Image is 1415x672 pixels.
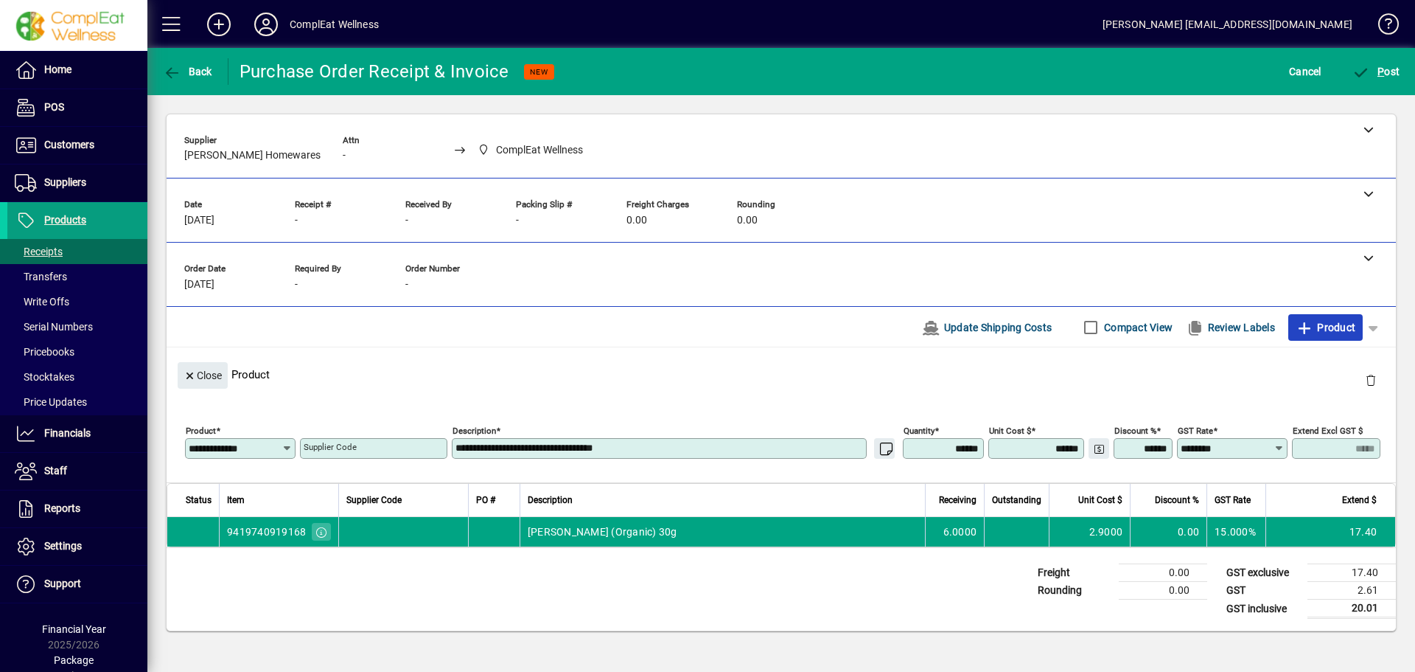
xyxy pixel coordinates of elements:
[7,528,147,565] a: Settings
[240,60,509,83] div: Purchase Order Receipt & Invoice
[1119,564,1207,582] td: 0.00
[1119,582,1207,600] td: 0.00
[7,415,147,452] a: Financials
[184,215,214,226] span: [DATE]
[1307,582,1396,600] td: 2.61
[184,150,321,162] span: [PERSON_NAME] Homewares
[1353,362,1388,398] button: Delete
[195,11,242,38] button: Add
[1265,517,1395,547] td: 17.40
[44,578,81,589] span: Support
[1186,316,1275,339] span: Review Labels
[1307,600,1396,618] td: 20.01
[1030,582,1119,600] td: Rounding
[54,654,94,666] span: Package
[474,141,590,159] span: ComplEat Wellness
[904,426,934,436] mat-label: Quantity
[44,214,86,226] span: Products
[943,524,977,539] span: 6.0000
[476,492,495,508] span: PO #
[227,524,306,539] div: 9419740919168
[989,426,1031,436] mat-label: Unit Cost $
[15,396,87,408] span: Price Updates
[7,239,147,264] a: Receipts
[346,492,402,508] span: Supplier Code
[939,492,976,508] span: Receiving
[295,279,298,291] span: -
[163,66,212,77] span: Back
[7,289,147,314] a: Write Offs
[626,215,647,226] span: 0.00
[295,215,298,226] span: -
[44,176,86,188] span: Suppliers
[174,368,231,381] app-page-header-button: Close
[1293,426,1363,436] mat-label: Extend excl GST $
[1219,582,1307,600] td: GST
[1352,66,1400,77] span: ost
[290,13,379,36] div: ComplEat Wellness
[1114,426,1156,436] mat-label: Discount %
[1377,66,1384,77] span: P
[184,364,222,388] span: Close
[7,89,147,126] a: POS
[227,492,245,508] span: Item
[1103,13,1352,36] div: [PERSON_NAME] [EMAIL_ADDRESS][DOMAIN_NAME]
[1349,58,1404,85] button: Post
[1342,492,1377,508] span: Extend $
[1206,517,1265,547] td: 15.000%
[242,11,290,38] button: Profile
[516,215,519,226] span: -
[44,427,91,439] span: Financials
[405,215,408,226] span: -
[44,502,80,514] span: Reports
[44,465,67,477] span: Staff
[167,347,1396,401] div: Product
[496,142,583,158] span: ComplEat Wellness
[15,246,63,257] span: Receipts
[7,339,147,364] a: Pricebooks
[1296,316,1355,339] span: Product
[7,314,147,339] a: Serial Numbers
[1367,3,1397,51] a: Knowledge Base
[42,623,106,635] span: Financial Year
[1089,438,1109,459] button: Change Price Levels
[147,58,228,85] app-page-header-button: Back
[7,389,147,415] a: Price Updates
[1130,517,1206,547] td: 0.00
[1101,320,1173,335] label: Compact View
[15,321,93,333] span: Serial Numbers
[15,346,74,358] span: Pricebooks
[44,540,82,552] span: Settings
[1289,60,1321,83] span: Cancel
[520,517,925,547] td: [PERSON_NAME] (Organic) 30g
[186,492,212,508] span: Status
[922,316,1052,339] span: Update Shipping Costs
[916,314,1058,341] button: Update Shipping Costs
[992,492,1041,508] span: Outstanding
[15,271,67,283] span: Transfers
[7,164,147,201] a: Suppliers
[7,491,147,527] a: Reports
[1178,426,1213,436] mat-label: GST rate
[343,150,346,162] span: -
[1288,314,1363,341] button: Product
[15,371,74,383] span: Stocktakes
[1285,58,1325,85] button: Cancel
[1155,492,1199,508] span: Discount %
[44,63,71,75] span: Home
[184,279,214,291] span: [DATE]
[44,101,64,113] span: POS
[1180,314,1281,341] button: Review Labels
[7,566,147,603] a: Support
[1030,564,1119,582] td: Freight
[1353,373,1388,387] app-page-header-button: Delete
[44,139,94,150] span: Customers
[453,426,496,436] mat-label: Description
[1215,492,1251,508] span: GST Rate
[159,58,216,85] button: Back
[530,67,548,77] span: NEW
[7,264,147,289] a: Transfers
[7,52,147,89] a: Home
[1307,564,1396,582] td: 17.40
[1219,600,1307,618] td: GST inclusive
